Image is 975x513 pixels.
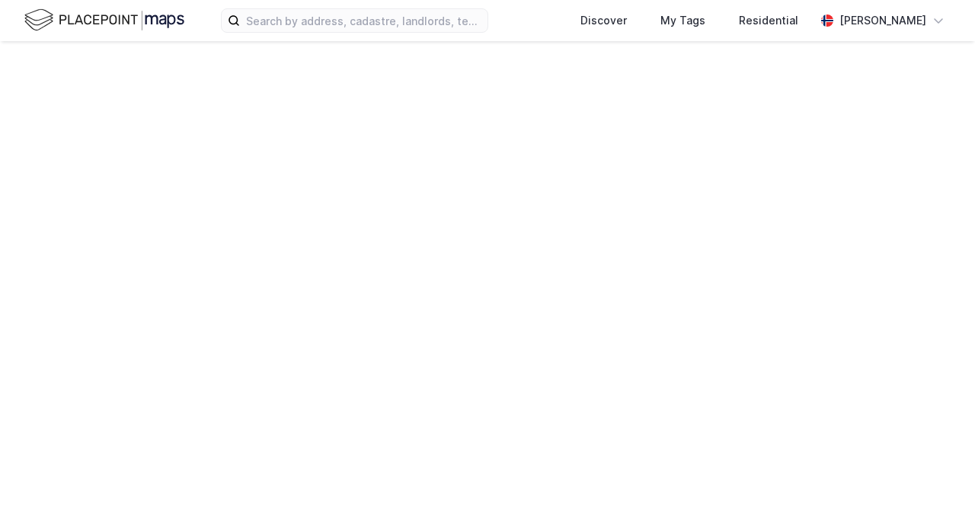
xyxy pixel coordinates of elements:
div: My Tags [660,11,705,30]
iframe: Chat Widget [899,440,975,513]
img: logo.f888ab2527a4732fd821a326f86c7f29.svg [24,7,184,34]
input: Search by address, cadastre, landlords, tenants or people [240,9,487,32]
div: Residential [739,11,798,30]
div: Discover [580,11,627,30]
div: [PERSON_NAME] [839,11,926,30]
